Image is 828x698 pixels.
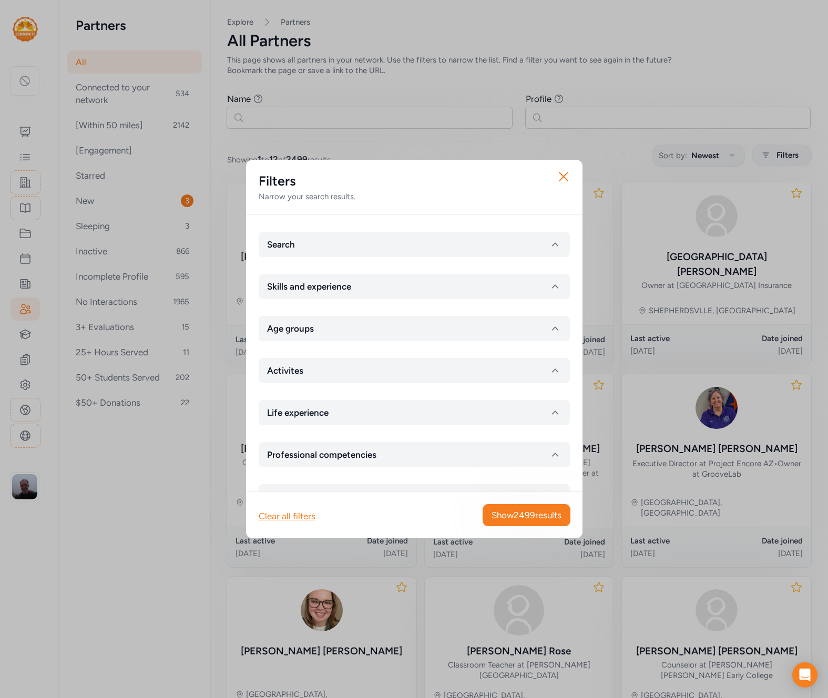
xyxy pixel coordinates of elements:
span: Life experience [267,406,329,419]
span: Show 2499 results [492,509,561,521]
span: Skills and experience [267,280,351,293]
span: Youth types [267,490,316,503]
button: Show2499results [483,504,570,526]
span: Activites [267,364,303,377]
div: Open Intercom Messenger [792,662,817,687]
button: Search [259,232,570,257]
button: Skills and experience [259,274,570,299]
span: Age groups [267,322,314,335]
span: Professional competencies [267,448,376,461]
button: Age groups [259,316,570,341]
span: Search [267,238,295,251]
button: Activites [259,358,570,383]
div: Narrow your search results. [259,191,570,202]
button: Professional competencies [259,442,570,467]
h2: Filters [259,172,570,189]
button: Youth types [259,484,570,509]
button: Life experience [259,400,570,425]
div: Clear all filters [259,510,315,522]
